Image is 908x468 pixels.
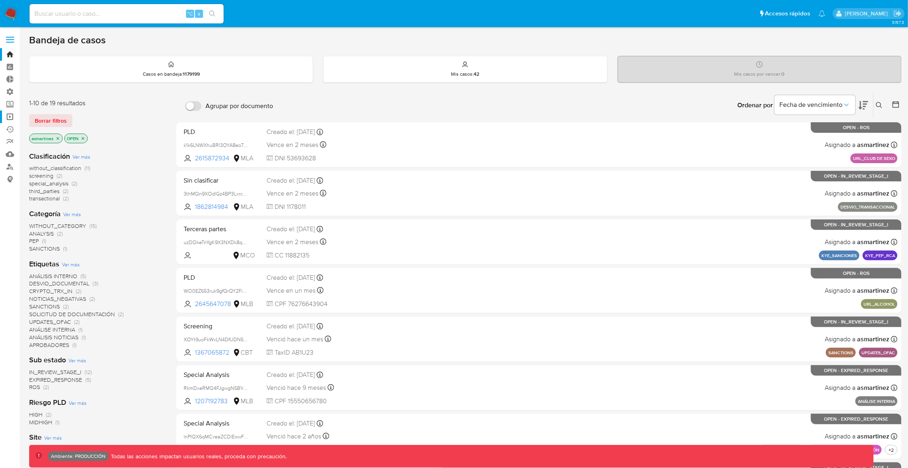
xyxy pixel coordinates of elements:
span: ⌥ [187,10,193,17]
button: search-icon [204,8,220,19]
a: Notificaciones [819,10,825,17]
p: Ambiente: PRODUCCIÓN [51,455,106,458]
span: s [198,10,200,17]
input: Buscar usuario o caso... [30,9,224,19]
p: Todas las acciones impactan usuarios reales, proceda con precaución. [109,453,287,460]
p: leidy.martinez@mercadolibre.com.co [845,10,891,17]
a: Salir [893,9,902,18]
span: Accesos rápidos [765,9,811,18]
